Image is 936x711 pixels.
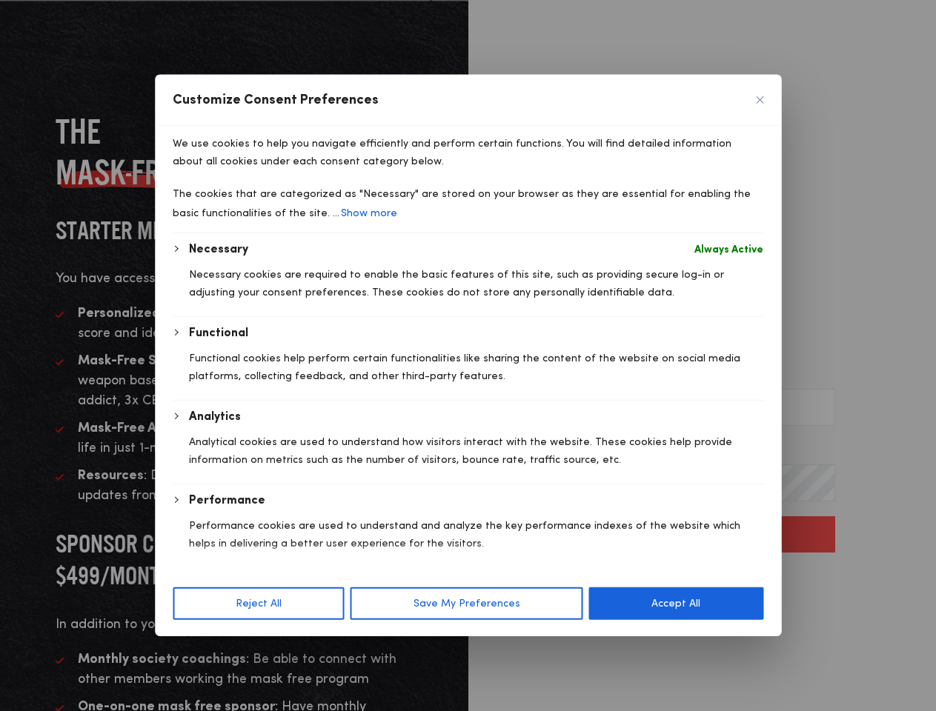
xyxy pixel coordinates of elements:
p: The cookies that are categorized as "Necessary" are stored on your browser as they are essential ... [173,185,763,224]
p: Functional cookies help perform certain functionalities like sharing the content of the website o... [189,350,763,385]
p: Analytical cookies are used to understand how visitors interact with the website. These cookies h... [189,433,763,469]
div: Customise Consent Preferences [155,75,781,636]
button: Save My Preferences [351,587,583,620]
button: Show more [339,203,399,224]
span: Always Active [694,241,763,258]
button: Reject All [173,587,345,620]
button: [cky_preference_close_label] [756,96,763,104]
p: We use cookies to help you navigate efficiently and perform certain functions. You will find deta... [173,135,763,170]
button: Analytics [189,408,241,426]
span: Customize Consent Preferences [173,91,379,109]
p: Performance cookies are used to understand and analyze the key performance indexes of the website... [189,517,763,553]
button: Functional [189,324,248,342]
button: Accept All [588,587,763,620]
img: Close [756,96,763,104]
button: Performance [189,492,265,510]
button: Necessary [189,241,248,258]
p: Necessary cookies are required to enable the basic features of this site, such as providing secur... [189,266,763,301]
